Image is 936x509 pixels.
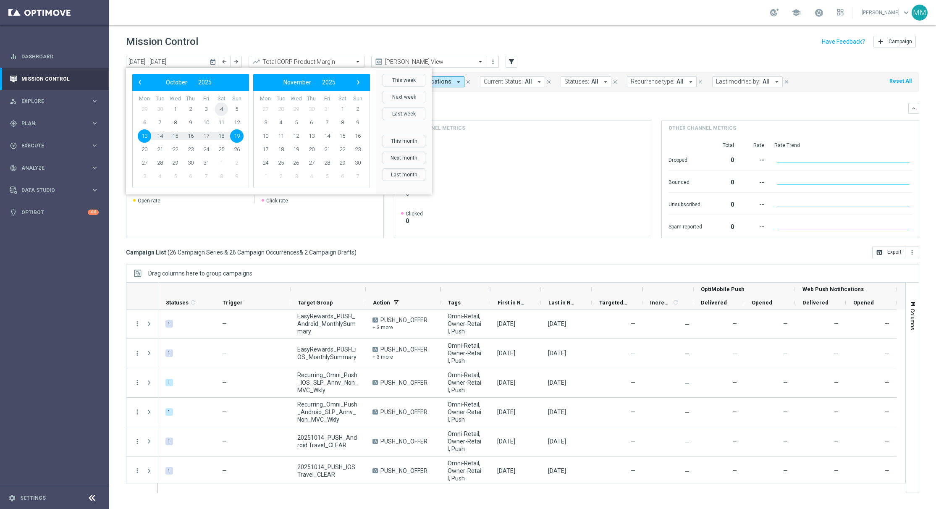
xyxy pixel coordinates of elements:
span: 7 [199,170,213,183]
span: 5 [168,170,182,183]
span: 23 [184,143,197,156]
i: close [612,79,618,85]
span: 26 [289,156,303,170]
span: & [299,249,303,256]
button: track_changes Analyze keyboard_arrow_right [9,165,99,171]
i: arrow_drop_down [773,78,781,86]
span: 29 [289,102,303,116]
span: 27 [138,156,151,170]
span: 2 [184,102,197,116]
span: 1 [336,102,349,116]
button: 2025 [317,77,341,88]
span: 26 [230,143,244,156]
span: 6 [305,116,318,129]
span: 27 [305,156,318,170]
button: today [208,56,218,68]
div: Press SPACE to select this row. [126,310,158,339]
span: ‹ [134,77,145,88]
span: A [372,347,378,352]
button: close [545,77,553,87]
button: more_vert [905,247,919,258]
button: keyboard_arrow_down [908,103,919,114]
span: 7 [351,170,364,183]
i: gps_fixed [10,120,17,127]
span: PUSH_NO_OFFER [380,408,427,416]
span: 20 [305,143,318,156]
span: 0 [406,217,423,225]
div: 0 [712,219,734,233]
span: Clicked [406,210,423,217]
span: 26 Campaign Series & 26 Campaign Occurrences [170,249,299,256]
span: Last modified by: [716,78,760,85]
button: Mission Control [9,76,99,82]
i: more_vert [134,438,141,445]
span: 16 [184,129,197,143]
span: 28 [320,156,334,170]
bs-daterangepicker-container: calendar [126,68,432,194]
button: more_vert [489,57,497,67]
button: Current Status: All arrow_drop_down [480,76,545,87]
i: arrow_forward [233,59,239,65]
button: more_vert [134,408,141,416]
div: -- [744,219,764,233]
span: 10 [259,129,272,143]
span: keyboard_arrow_down [902,8,911,17]
span: 8 [168,116,182,129]
span: Statuses [166,299,189,306]
div: -- [744,197,764,210]
span: 30 [153,102,167,116]
span: 2 [274,170,288,183]
i: refresh [672,299,679,306]
button: filter_alt [506,56,517,68]
div: Unsubscribed [669,197,702,210]
button: lightbulb Optibot +10 [9,209,99,216]
i: open_in_browser [876,249,883,256]
button: arrow_back [218,56,230,68]
div: MM [912,5,928,21]
span: 18 [215,129,228,143]
div: -- [744,152,764,166]
span: Columns [910,309,916,330]
button: Recurrence type: All arrow_drop_down [627,76,697,87]
span: 11 [215,116,228,129]
multiple-options-button: Export to CSV [872,249,919,255]
span: November [283,79,311,86]
div: equalizer Dashboard [9,53,99,60]
div: gps_fixed Plan keyboard_arrow_right [9,120,99,127]
span: 3 [199,102,213,116]
div: -- [744,175,764,188]
span: 24 [199,143,213,156]
h4: Other channel metrics [669,124,736,132]
th: weekday [288,95,304,102]
span: October [166,79,187,86]
span: PUSH_NO_OFFER [380,467,427,475]
a: [PERSON_NAME]keyboard_arrow_down [861,6,912,19]
div: Press SPACE to select this row. [126,398,158,427]
span: 30 [305,102,318,116]
th: weekday [304,95,320,102]
div: Press SPACE to select this row. [126,457,158,486]
span: 23 [351,143,364,156]
i: more_vert [909,249,915,256]
button: › [353,77,364,88]
div: +10 [88,210,99,215]
i: trending_up [252,58,260,66]
span: 14 [320,129,334,143]
span: 2 [351,102,364,116]
span: 17 [259,143,272,156]
span: 31 [199,156,213,170]
span: 3 [259,116,272,129]
span: 2 Campaign Drafts [304,249,354,256]
span: 10 [199,116,213,129]
span: Calculate column [189,298,197,307]
span: All [525,78,532,85]
span: 25 [215,143,228,156]
button: Last modified by: All arrow_drop_down [712,76,783,87]
i: close [697,79,703,85]
ng-select: Mary Push View [371,56,487,68]
button: close [697,77,704,87]
i: preview [375,58,383,66]
th: weekday [335,95,350,102]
